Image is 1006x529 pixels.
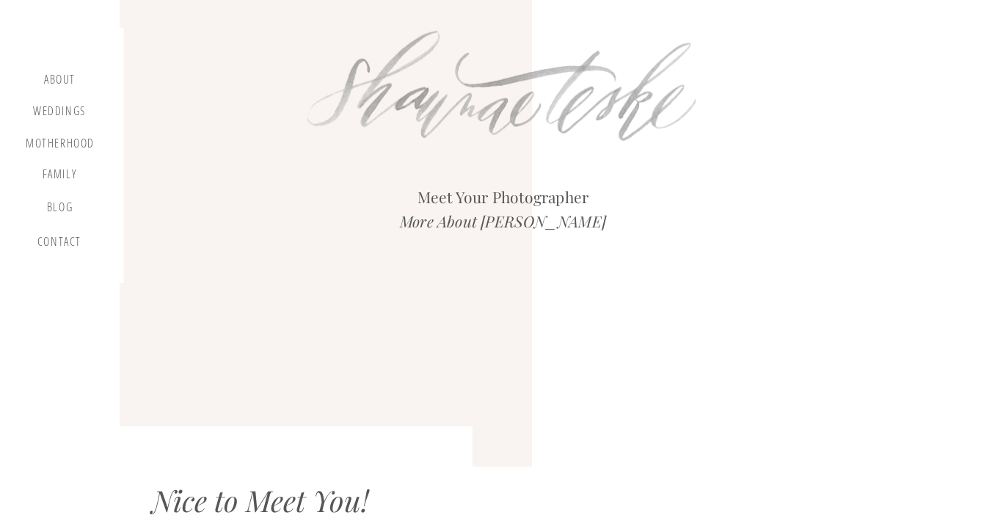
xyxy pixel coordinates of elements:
h2: Meet Your Photographer [340,185,666,209]
a: about [38,73,81,90]
a: contact [34,235,84,255]
a: blog [38,200,81,221]
a: motherhood [26,136,95,153]
i: More About [PERSON_NAME] [400,211,606,231]
a: Weddings [32,104,87,123]
a: Family [32,167,87,186]
div: Nice to Meet You! [152,483,447,525]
